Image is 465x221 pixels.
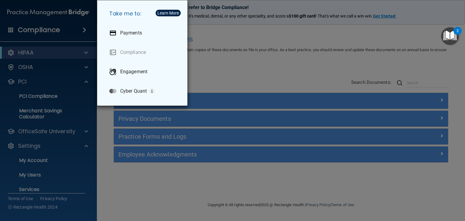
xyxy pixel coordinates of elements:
[120,69,147,75] p: Engagement
[457,31,459,39] div: 2
[157,11,179,15] div: Learn More
[104,25,183,41] a: Payments
[156,10,181,16] button: Learn More
[104,5,183,22] h5: Take me to:
[120,30,142,36] p: Payments
[104,63,183,80] a: Engagement
[104,83,183,100] a: Cyber Quant
[120,88,147,94] p: Cyber Quant
[104,44,183,61] a: Compliance
[441,27,459,45] button: Open Resource Center, 2 new notifications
